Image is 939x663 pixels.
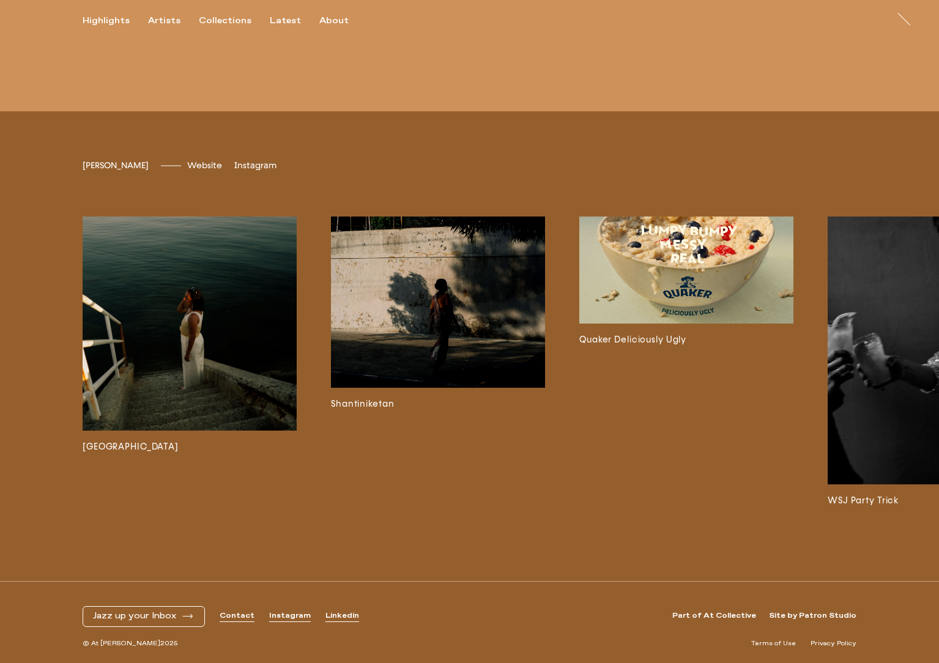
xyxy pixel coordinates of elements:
div: Highlights [83,15,130,26]
a: Instagrammatt_russell [234,160,277,171]
a: Terms of Use [751,639,796,648]
a: Site by Patron Studio [769,611,856,621]
a: Instagram [269,611,311,621]
div: About [319,15,349,26]
span: © At [PERSON_NAME] 2025 [83,639,178,648]
div: Collections [199,15,251,26]
a: Linkedin [325,611,359,621]
button: Latest [270,15,319,26]
a: [GEOGRAPHIC_DATA] [83,217,297,508]
button: About [319,15,367,26]
a: Part of At Collective [672,611,756,621]
span: Instagram [234,160,277,171]
button: Collections [199,15,270,26]
button: Jazz up your Inbox [93,611,195,621]
h3: Quaker Deliciously Ugly [579,333,793,347]
a: Website[DOMAIN_NAME] [187,160,222,171]
a: Contact [220,611,254,621]
span: Website [187,160,222,171]
a: Quaker Deliciously Ugly [579,217,793,508]
div: Latest [270,15,301,26]
span: Jazz up your Inbox [93,611,176,621]
div: Artists [148,15,180,26]
h3: Shantiniketan [331,398,545,411]
a: Shantiniketan [331,217,545,508]
a: Privacy Policy [811,639,856,648]
h3: [GEOGRAPHIC_DATA] [83,440,297,454]
button: Artists [148,15,199,26]
button: Highlights [83,15,148,26]
span: [PERSON_NAME] [83,160,149,171]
